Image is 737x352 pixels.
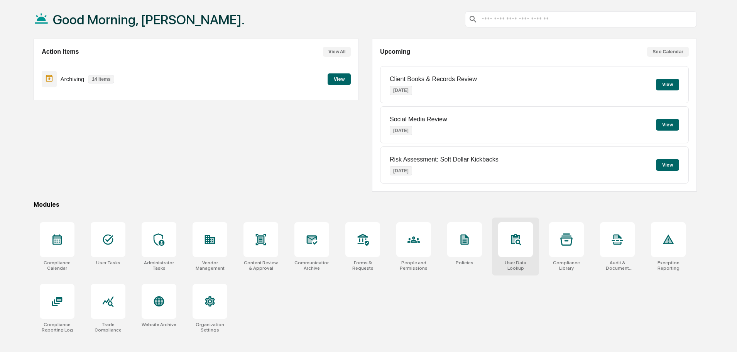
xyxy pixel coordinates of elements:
div: Compliance Library [549,260,584,271]
div: Compliance Reporting Log [40,322,74,333]
span: Pylon [77,27,93,33]
p: Risk Assessment: Soft Dollar Kickbacks [390,156,499,163]
div: Website Archive [142,322,176,327]
div: Forms & Requests [345,260,380,271]
div: Policies [456,260,473,265]
button: View [656,79,679,90]
div: Content Review & Approval [243,260,278,271]
div: User Tasks [96,260,120,265]
div: Organization Settings [193,322,227,333]
p: [DATE] [390,166,412,175]
div: Modules [34,201,697,208]
p: Archiving [61,76,85,82]
h2: Upcoming [380,48,410,55]
div: Communications Archive [294,260,329,271]
button: View [656,119,679,131]
a: Powered byPylon [54,27,93,33]
div: Vendor Management [193,260,227,271]
p: Client Books & Records Review [390,76,477,83]
div: Trade Compliance [91,322,125,333]
p: 14 items [88,75,114,83]
button: View [328,73,351,85]
h2: Action Items [42,48,79,55]
div: User Data Lookup [498,260,533,271]
div: Compliance Calendar [40,260,74,271]
div: Exception Reporting [651,260,686,271]
button: View All [323,47,351,57]
h1: Good Morning, [PERSON_NAME]. [53,12,245,27]
p: [DATE] [390,86,412,95]
p: Social Media Review [390,116,447,123]
button: See Calendar [647,47,689,57]
button: View [656,159,679,171]
div: People and Permissions [396,260,431,271]
div: Audit & Document Logs [600,260,635,271]
p: [DATE] [390,126,412,135]
div: Administrator Tasks [142,260,176,271]
a: View [328,75,351,82]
